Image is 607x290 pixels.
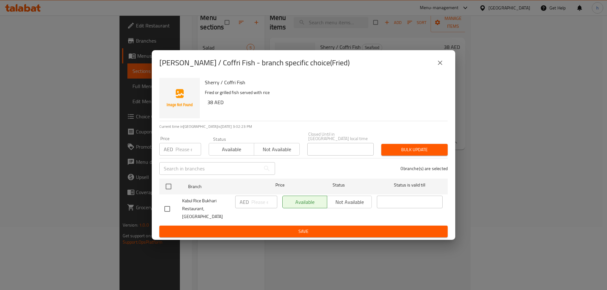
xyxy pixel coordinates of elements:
[159,226,448,237] button: Save
[401,165,448,172] p: 0 branche(s) are selected
[306,181,372,189] span: Status
[205,78,443,87] h6: Sherry / Coffri Fish
[212,145,252,154] span: Available
[164,145,173,153] p: AED
[175,143,201,156] input: Please enter price
[159,124,448,129] p: Current time in [GEOGRAPHIC_DATA] is [DATE] 3:02:23 PM
[207,98,443,107] h6: 38 AED
[159,162,261,175] input: Search in branches
[381,144,448,156] button: Bulk update
[164,228,443,235] span: Save
[188,183,254,191] span: Branch
[377,181,443,189] span: Status is valid till
[254,143,299,156] button: Not available
[432,55,448,70] button: close
[257,145,297,154] span: Not available
[209,143,254,156] button: Available
[386,146,443,154] span: Bulk update
[205,89,443,97] p: Fried or grilled fish served with rice
[251,196,277,208] input: Please enter price
[240,198,249,206] p: AED
[182,197,230,221] span: Kabul Rice Bukhari Restaurant, [GEOGRAPHIC_DATA]
[259,181,301,189] span: Price
[159,78,200,118] img: Sherry / Coffri Fish
[159,58,350,68] h2: [PERSON_NAME] / Coffri Fish - branch specific choice(Fried)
